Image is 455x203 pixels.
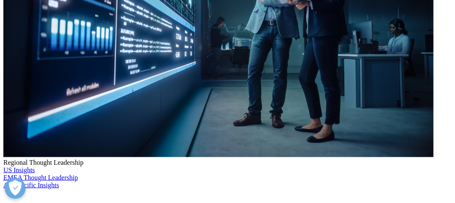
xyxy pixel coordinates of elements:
[5,178,26,199] button: Apri preferenze
[3,174,78,181] a: EMEA Thought Leadership
[3,182,59,189] a: Asia Pacific Insights
[3,159,452,166] div: Regional Thought Leadership
[3,166,35,174] a: US Insights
